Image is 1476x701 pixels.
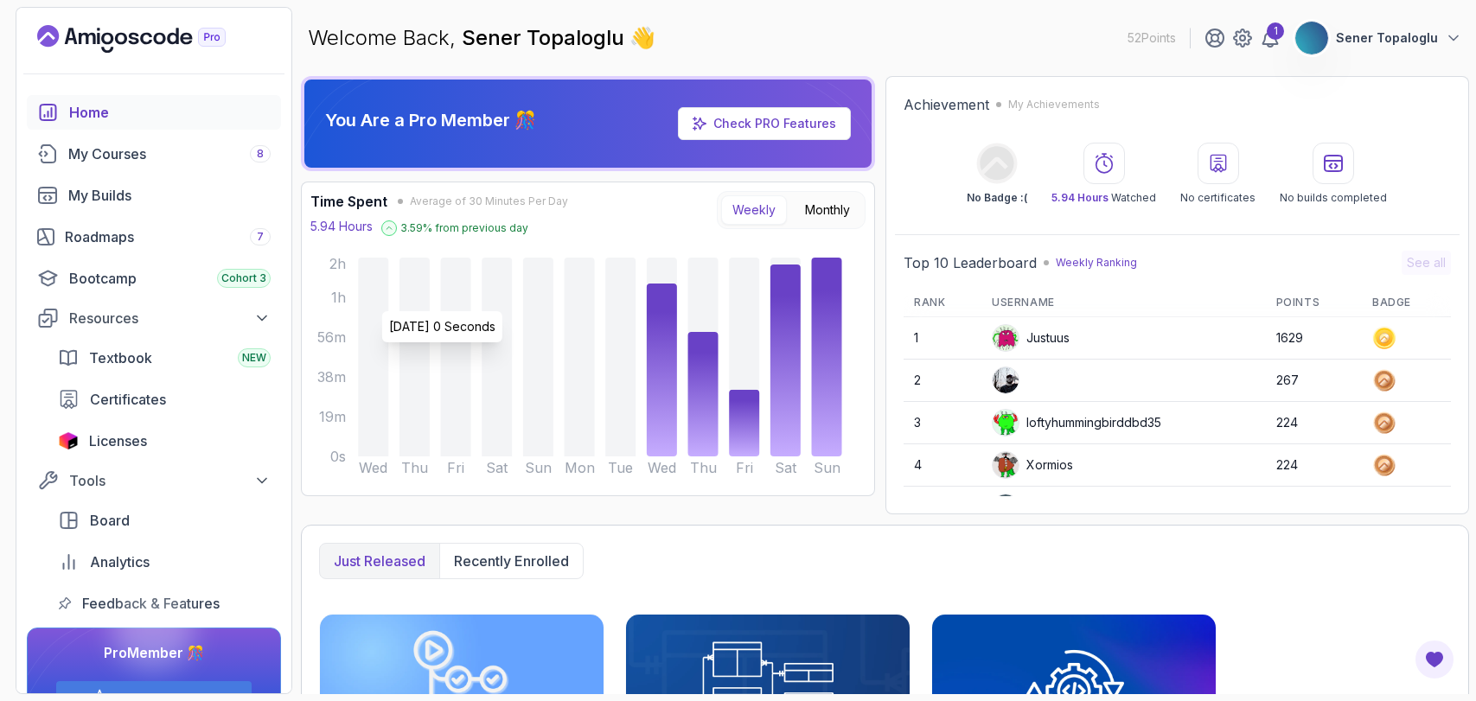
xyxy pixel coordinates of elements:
[736,460,753,476] tspan: Fri
[401,460,428,476] tspan: Thu
[775,460,797,476] tspan: Sat
[48,382,281,417] a: certificates
[257,147,264,161] span: 8
[1362,289,1451,317] th: Badge
[334,551,425,571] p: Just released
[308,24,655,52] p: Welcome Back,
[331,290,346,306] tspan: 1h
[794,195,861,225] button: Monthly
[69,102,271,123] div: Home
[90,389,166,410] span: Certificates
[400,221,528,235] p: 3.59 % from previous day
[1266,402,1362,444] td: 224
[814,460,840,476] tspan: Sun
[1280,191,1387,205] p: No builds completed
[27,303,281,334] button: Resources
[525,460,552,476] tspan: Sun
[1008,98,1100,112] p: My Achievements
[1266,487,1362,529] td: 214
[992,324,1070,352] div: Justuus
[904,94,989,115] h2: Achievement
[48,545,281,579] a: analytics
[1266,360,1362,402] td: 267
[310,191,387,212] h3: Time Spent
[37,25,265,53] a: Landing page
[48,503,281,538] a: board
[68,143,271,164] div: My Courses
[904,402,981,444] td: 3
[629,23,656,53] span: 👋
[330,449,346,465] tspan: 0s
[1266,289,1362,317] th: Points
[310,218,373,235] p: 5.94 Hours
[1266,444,1362,487] td: 224
[608,460,633,476] tspan: Tue
[713,116,836,131] a: Check PRO Features
[325,108,536,132] p: You Are a Pro Member 🎊
[1266,317,1362,360] td: 1629
[69,308,271,328] div: Resources
[486,460,508,476] tspan: Sat
[993,410,1019,436] img: default monster avatar
[904,487,981,529] td: 5
[1336,29,1438,47] p: Sener Topaloglu
[359,460,387,476] tspan: Wed
[981,289,1265,317] th: Username
[904,360,981,402] td: 2
[1051,191,1109,204] span: 5.94 Hours
[27,465,281,496] button: Tools
[993,494,1019,520] img: user profile image
[904,252,1037,273] h2: Top 10 Leaderboard
[993,325,1019,351] img: default monster avatar
[454,551,569,571] p: Recently enrolled
[1128,29,1176,47] p: 52 Points
[27,220,281,254] a: roadmaps
[1056,256,1137,270] p: Weekly Ranking
[1294,21,1462,55] button: user profile imageSener Topaloglu
[439,544,583,578] button: Recently enrolled
[648,460,676,476] tspan: Wed
[82,593,220,614] span: Feedback & Features
[904,289,981,317] th: Rank
[58,432,79,449] img: jetbrains icon
[1267,22,1284,40] div: 1
[1051,191,1156,205] p: Watched
[565,460,595,476] tspan: Mon
[993,452,1019,478] img: default monster avatar
[69,268,271,289] div: Bootcamp
[89,347,152,368] span: Textbook
[993,367,1019,393] img: user profile image
[319,409,346,425] tspan: 19m
[257,230,264,244] span: 7
[447,460,464,476] tspan: Fri
[410,194,568,208] span: Average of 30 Minutes Per Day
[27,137,281,171] a: courses
[69,470,271,491] div: Tools
[221,271,266,285] span: Cohort 3
[68,185,271,206] div: My Builds
[317,329,346,346] tspan: 56m
[904,444,981,487] td: 4
[89,430,147,451] span: Licenses
[317,369,346,386] tspan: 38m
[90,551,150,572] span: Analytics
[462,25,629,50] span: Sener Topaloglu
[27,95,281,130] a: home
[1414,639,1455,680] button: Open Feedback Button
[48,424,281,458] a: licenses
[48,586,281,621] a: feedback
[992,494,1115,521] div: silentjackalcf1a1
[721,195,787,225] button: Weekly
[48,341,281,375] a: textbook
[27,178,281,213] a: builds
[690,460,717,476] tspan: Thu
[1402,251,1451,275] button: See all
[992,409,1161,437] div: loftyhummingbirddbd35
[90,510,130,531] span: Board
[1260,28,1281,48] a: 1
[967,191,1027,205] p: No Badge :(
[329,256,346,272] tspan: 2h
[65,226,271,247] div: Roadmaps
[1180,191,1256,205] p: No certificates
[242,351,266,365] span: NEW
